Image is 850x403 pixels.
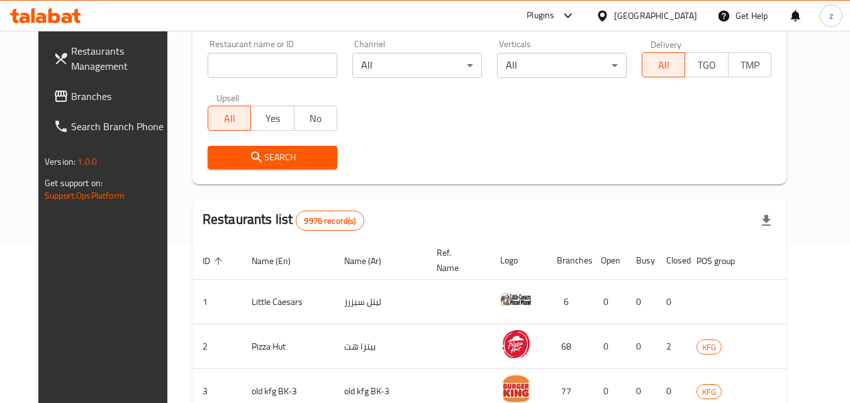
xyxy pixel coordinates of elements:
[208,146,337,169] button: Search
[208,106,251,131] button: All
[252,253,307,268] span: Name (En)
[656,324,686,369] td: 2
[547,324,591,369] td: 68
[614,9,697,23] div: [GEOGRAPHIC_DATA]
[299,109,332,128] span: No
[656,241,686,280] th: Closed
[334,324,427,369] td: بيتزا هت
[294,106,337,131] button: No
[656,280,686,324] td: 0
[685,52,728,77] button: TGO
[43,36,181,81] a: Restaurants Management
[751,206,781,236] div: Export file
[647,56,680,74] span: All
[344,253,398,268] span: Name (Ar)
[45,187,125,204] a: Support.OpsPlatform
[334,280,427,324] td: ليتل سيزرز
[203,253,226,268] span: ID
[352,53,482,78] div: All
[591,324,626,369] td: 0
[500,284,532,315] img: Little Caesars
[696,253,751,268] span: POS group
[547,241,591,280] th: Branches
[697,385,721,399] span: KFG
[218,150,327,165] span: Search
[829,9,833,23] span: z
[45,153,75,170] span: Version:
[690,56,723,74] span: TGO
[734,56,766,74] span: TMP
[256,109,289,128] span: Yes
[728,52,771,77] button: TMP
[43,81,181,111] a: Branches
[43,111,181,141] a: Search Branch Phone
[642,52,685,77] button: All
[547,280,591,324] td: 6
[626,324,656,369] td: 0
[497,53,627,78] div: All
[626,280,656,324] td: 0
[697,340,721,355] span: KFG
[296,215,363,227] span: 9976 record(s)
[626,241,656,280] th: Busy
[591,241,626,280] th: Open
[71,89,171,104] span: Branches
[193,324,242,369] td: 2
[651,40,682,48] label: Delivery
[216,93,240,102] label: Upsell
[242,324,334,369] td: Pizza Hut
[77,153,97,170] span: 1.0.0
[208,53,337,78] input: Search for restaurant name or ID..
[527,8,554,23] div: Plugins
[250,106,294,131] button: Yes
[213,109,246,128] span: All
[296,211,364,231] div: Total records count
[490,241,547,280] th: Logo
[71,119,171,134] span: Search Branch Phone
[203,210,364,231] h2: Restaurants list
[45,175,103,191] span: Get support on:
[437,245,475,275] span: Ref. Name
[71,43,171,74] span: Restaurants Management
[193,280,242,324] td: 1
[500,328,532,360] img: Pizza Hut
[242,280,334,324] td: Little Caesars
[591,280,626,324] td: 0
